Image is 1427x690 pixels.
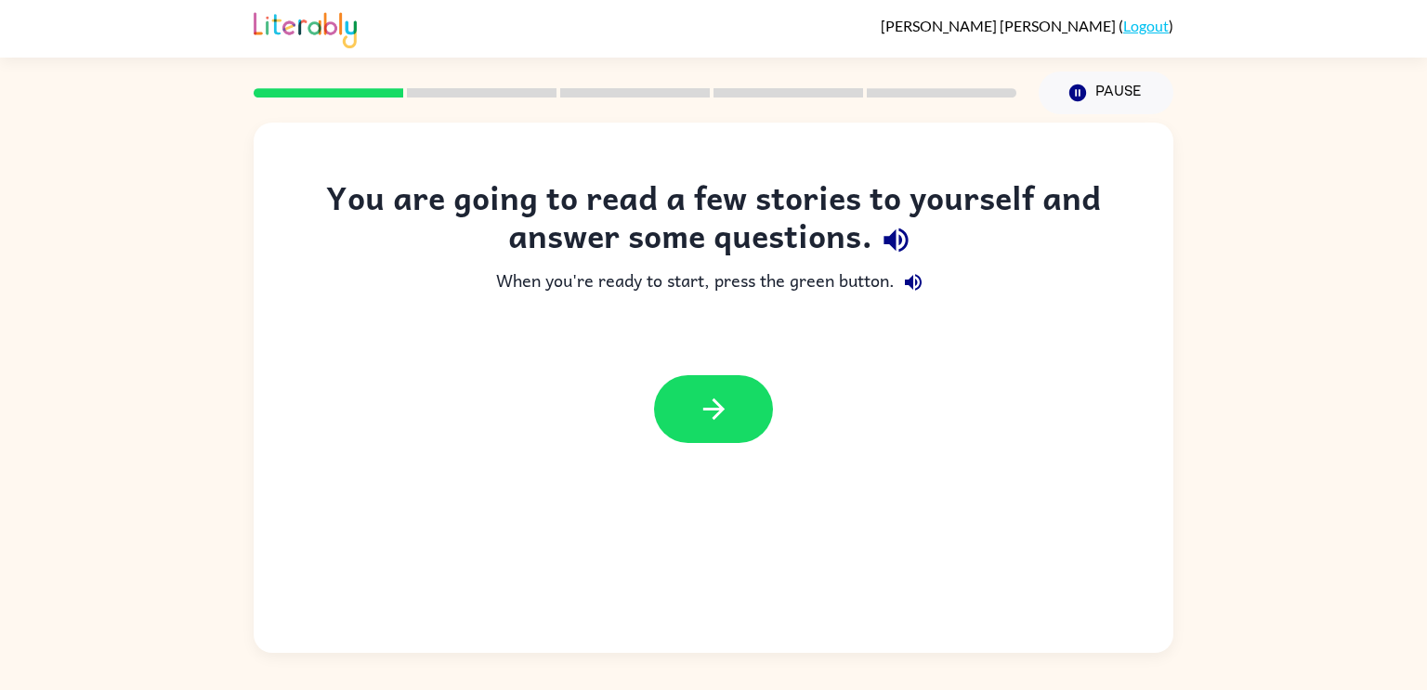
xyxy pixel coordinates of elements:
[291,264,1136,301] div: When you're ready to start, press the green button.
[254,7,357,48] img: Literably
[881,17,1119,34] span: [PERSON_NAME] [PERSON_NAME]
[291,178,1136,264] div: You are going to read a few stories to yourself and answer some questions.
[1123,17,1169,34] a: Logout
[881,17,1173,34] div: ( )
[1039,72,1173,114] button: Pause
